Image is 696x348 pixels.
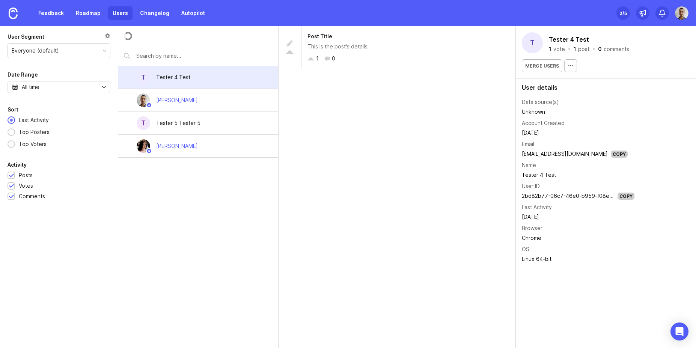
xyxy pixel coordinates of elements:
[611,151,628,158] div: Copy
[332,54,335,63] div: 0
[156,119,200,127] div: Tester 5 Tester 5
[137,93,150,107] img: Joao Gilberto
[8,105,18,114] div: Sort
[574,47,576,52] div: 1
[19,182,33,190] div: Votes
[616,6,630,20] button: 2/5
[9,8,18,19] img: Canny Home
[604,47,629,52] div: comments
[522,233,634,243] td: Chrome
[670,322,688,340] div: Open Intercom Messenger
[156,96,198,104] div: [PERSON_NAME]
[108,6,133,20] a: Users
[522,84,690,90] div: User details
[592,47,596,52] div: ·
[156,142,198,150] div: [PERSON_NAME]
[98,84,110,90] svg: toggle icon
[522,161,536,169] div: Name
[279,26,515,69] a: Post TitleThis is the post's details10
[675,6,688,20] img: Joao Gilberto
[156,73,190,81] div: Tester 4 Test
[12,47,59,55] div: Everyone (default)
[137,116,150,130] div: T
[522,130,539,136] time: [DATE]
[316,54,319,63] div: 1
[547,34,591,45] button: Tester 4 Test
[522,32,543,53] div: T
[522,203,552,211] div: Last Activity
[8,160,27,169] div: Activity
[522,224,542,232] div: Browser
[522,245,529,253] div: OS
[8,70,38,79] div: Date Range
[522,170,634,180] td: Tester 4 Test
[146,102,152,108] img: member badge
[522,151,608,157] a: [EMAIL_ADDRESS][DOMAIN_NAME]
[22,83,39,91] div: All time
[522,254,634,264] td: Linux 64-bit
[578,47,589,52] div: post
[136,6,174,20] a: Changelog
[307,33,332,39] span: Post Title
[71,6,105,20] a: Roadmap
[522,140,534,148] div: Email
[598,47,602,52] div: 0
[177,6,209,20] a: Autopilot
[522,107,634,117] td: Unknown
[34,6,68,20] a: Feedback
[549,47,551,52] div: 1
[137,139,150,153] img: Sofiia Filippova
[137,71,150,84] div: T
[19,192,45,200] div: Comments
[19,171,33,179] div: Posts
[522,182,540,190] div: User ID
[522,119,565,127] div: Account Created
[525,63,559,69] span: Merge users
[15,140,50,148] div: Top Voters
[15,116,53,124] div: Last Activity
[619,8,627,18] div: 2 /5
[15,128,53,136] div: Top Posters
[136,52,272,60] input: Search by name...
[522,192,615,200] div: 2bd82b77-06c7-46e0-b959-f08e1e7920d6
[522,59,562,72] button: Merge users
[8,32,44,41] div: User Segment
[522,98,559,106] div: Data source(s)
[307,42,509,51] div: This is the post's details
[567,47,571,52] div: ·
[618,193,634,200] div: Copy
[553,47,565,52] div: vote
[522,214,539,220] time: [DATE]
[146,148,152,154] img: member badge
